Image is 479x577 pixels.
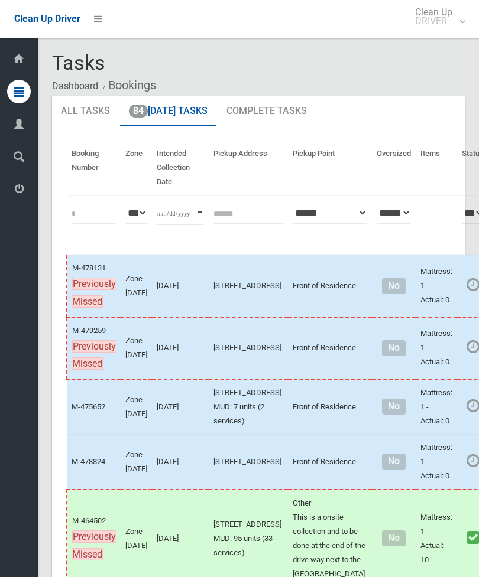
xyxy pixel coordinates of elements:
[152,379,209,435] td: [DATE]
[218,96,316,127] a: Complete Tasks
[209,255,288,317] td: [STREET_ADDRESS]
[416,317,457,379] td: Mattress: 1 - Actual: 0
[72,340,116,370] span: Previously Missed
[416,141,457,195] th: Items
[377,533,411,543] h4: Normal sized
[152,255,209,317] td: [DATE]
[377,457,411,467] h4: Normal sized
[129,105,148,118] span: 84
[72,530,116,560] span: Previously Missed
[288,379,372,435] td: Front of Residence
[416,379,457,435] td: Mattress: 1 - Actual: 0
[121,434,152,490] td: Zone [DATE]
[67,434,121,490] td: M-478824
[152,141,209,195] th: Intended Collection Date
[52,96,119,127] a: All Tasks
[382,278,405,294] span: No
[382,530,405,546] span: No
[121,379,152,435] td: Zone [DATE]
[209,141,288,195] th: Pickup Address
[14,10,80,28] a: Clean Up Driver
[382,454,405,470] span: No
[377,281,411,291] h4: Normal sized
[67,255,121,317] td: M-478131
[382,399,405,415] span: No
[377,402,411,412] h4: Normal sized
[67,141,121,195] th: Booking Number
[67,379,121,435] td: M-475652
[409,8,464,25] span: Clean Up
[382,340,405,356] span: No
[152,434,209,490] td: [DATE]
[415,17,452,25] small: DRIVER
[52,80,98,92] a: Dashboard
[120,96,216,127] a: 84[DATE] Tasks
[72,278,116,308] span: Previously Missed
[209,317,288,379] td: [STREET_ADDRESS]
[52,51,105,74] span: Tasks
[121,141,152,195] th: Zone
[416,434,457,490] td: Mattress: 1 - Actual: 0
[288,317,372,379] td: Front of Residence
[372,141,416,195] th: Oversized
[121,317,152,379] td: Zone [DATE]
[416,255,457,317] td: Mattress: 1 - Actual: 0
[288,141,372,195] th: Pickup Point
[152,317,209,379] td: [DATE]
[377,343,411,353] h4: Normal sized
[288,434,372,490] td: Front of Residence
[100,74,156,96] li: Bookings
[67,317,121,379] td: M-479259
[14,13,80,24] span: Clean Up Driver
[121,255,152,317] td: Zone [DATE]
[209,434,288,490] td: [STREET_ADDRESS]
[288,255,372,317] td: Front of Residence
[209,379,288,435] td: [STREET_ADDRESS] MUD: 7 units (2 services)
